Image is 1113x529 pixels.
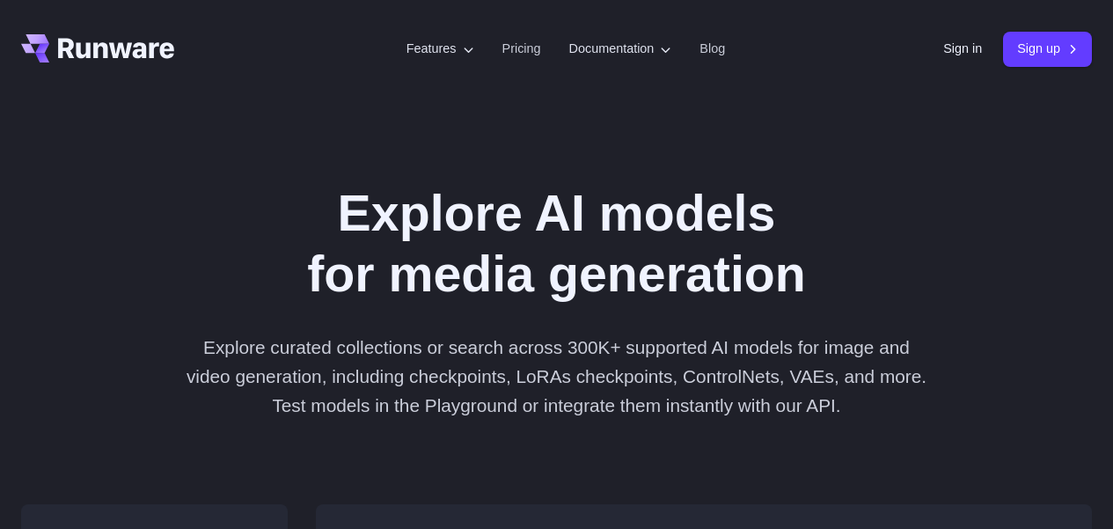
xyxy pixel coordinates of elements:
label: Documentation [569,39,672,59]
a: Go to / [21,34,174,62]
a: Pricing [502,39,541,59]
a: Blog [699,39,725,59]
a: Sign in [943,39,982,59]
h1: Explore AI models for media generation [128,183,985,305]
label: Features [406,39,474,59]
p: Explore curated collections or search across 300K+ supported AI models for image and video genera... [182,333,932,421]
a: Sign up [1003,32,1092,66]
